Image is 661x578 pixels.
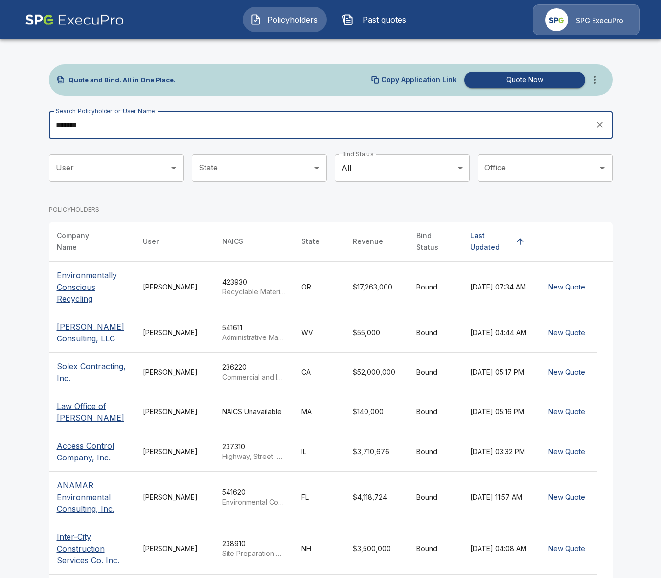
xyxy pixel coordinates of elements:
[462,523,537,575] td: [DATE] 04:08 AM
[358,14,411,25] span: Past quotes
[57,269,127,305] p: Environmentally Conscious Recycling
[214,392,294,432] td: NAICS Unavailable
[345,262,409,313] td: $17,263,000
[294,472,345,523] td: FL
[345,432,409,472] td: $3,710,676
[294,432,345,472] td: IL
[243,7,327,32] button: Policyholders IconPolicyholders
[294,523,345,575] td: NH
[222,362,286,382] div: 236220
[57,400,127,424] p: Law Office of [PERSON_NAME]
[222,323,286,342] div: 541611
[462,392,537,432] td: [DATE] 05:16 PM
[57,361,127,384] p: Solex Contracting, Inc.
[409,313,462,353] td: Bound
[57,480,127,515] p: ANAMAR Environmental Consulting, Inc.
[593,118,607,132] button: clear search
[222,277,286,297] div: 423930
[222,487,286,507] div: 541620
[301,236,319,247] div: State
[545,363,589,382] button: New Quote
[266,14,319,25] span: Policyholders
[335,7,419,32] button: Past quotes IconPast quotes
[294,392,345,432] td: MA
[143,447,206,457] div: [PERSON_NAME]
[345,472,409,523] td: $4,118,724
[345,313,409,353] td: $55,000
[345,353,409,392] td: $52,000,000
[576,16,623,25] p: SPG ExecuPro
[143,282,206,292] div: [PERSON_NAME]
[545,540,589,558] button: New Quote
[143,407,206,417] div: [PERSON_NAME]
[222,497,286,507] p: Environmental Consulting Services
[545,8,568,31] img: Agency Icon
[545,488,589,506] button: New Quote
[57,230,110,253] div: Company Name
[409,472,462,523] td: Bound
[222,442,286,461] div: 237310
[409,432,462,472] td: Bound
[409,392,462,432] td: Bound
[310,161,323,175] button: Open
[545,278,589,296] button: New Quote
[143,236,159,247] div: User
[49,205,99,214] p: POLICYHOLDERS
[143,492,206,502] div: [PERSON_NAME]
[409,222,462,262] th: Bind Status
[345,523,409,575] td: $3,500,000
[533,4,640,35] a: Agency IconSPG ExecuPro
[68,77,176,83] p: Quote and Bind. All in One Place.
[222,287,286,297] p: Recyclable Material Merchant Wholesalers
[294,262,345,313] td: OR
[222,333,286,342] p: Administrative Management and General Management Consulting Services
[545,403,589,421] button: New Quote
[167,161,181,175] button: Open
[294,313,345,353] td: WV
[460,72,585,88] a: Quote Now
[294,353,345,392] td: CA
[143,544,206,554] div: [PERSON_NAME]
[222,452,286,461] p: Highway, Street, and Bridge Construction
[57,440,127,463] p: Access Control Company, Inc.
[585,70,605,90] button: more
[143,328,206,337] div: [PERSON_NAME]
[409,353,462,392] td: Bound
[222,372,286,382] p: Commercial and Institutional Building Construction
[222,539,286,558] div: 238910
[56,107,155,115] label: Search Policyholder or User Name
[470,230,511,253] div: Last Updated
[462,432,537,472] td: [DATE] 03:32 PM
[143,367,206,377] div: [PERSON_NAME]
[462,262,537,313] td: [DATE] 07:34 AM
[25,4,124,35] img: AA Logo
[462,313,537,353] td: [DATE] 04:44 AM
[57,531,127,566] p: Inter-City Construction Services Co. Inc.
[545,443,589,461] button: New Quote
[222,236,243,247] div: NAICS
[462,353,537,392] td: [DATE] 05:17 PM
[57,321,127,344] p: [PERSON_NAME] Consulting, LLC
[462,472,537,523] td: [DATE] 11:57 AM
[595,161,609,175] button: Open
[409,262,462,313] td: Bound
[545,324,589,342] button: New Quote
[335,154,470,182] div: All
[464,72,585,88] button: Quote Now
[381,76,456,83] p: Copy Application Link
[342,14,354,25] img: Past quotes Icon
[342,150,373,158] label: Bind Status
[409,523,462,575] td: Bound
[353,236,383,247] div: Revenue
[250,14,262,25] img: Policyholders Icon
[345,392,409,432] td: $140,000
[222,549,286,558] p: Site Preparation Contractors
